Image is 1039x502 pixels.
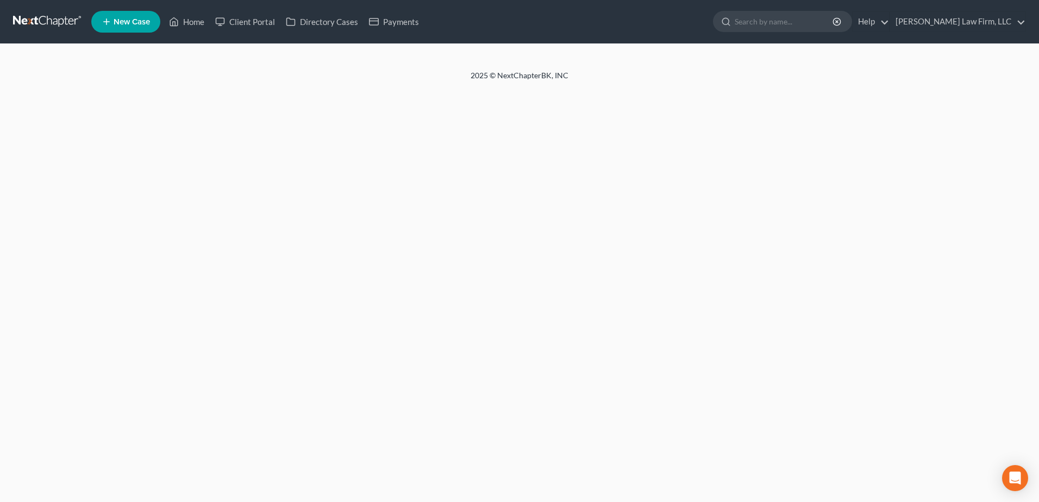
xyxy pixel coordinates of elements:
[364,12,424,32] a: Payments
[210,12,280,32] a: Client Portal
[735,11,834,32] input: Search by name...
[280,12,364,32] a: Directory Cases
[164,12,210,32] a: Home
[114,18,150,26] span: New Case
[1002,465,1028,491] div: Open Intercom Messenger
[210,70,829,90] div: 2025 © NextChapterBK, INC
[890,12,1025,32] a: [PERSON_NAME] Law Firm, LLC
[853,12,889,32] a: Help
